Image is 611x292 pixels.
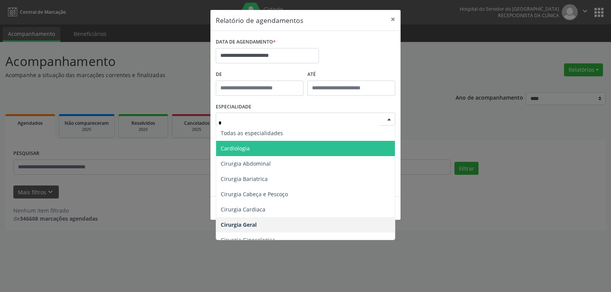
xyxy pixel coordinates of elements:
h5: Relatório de agendamentos [216,15,303,25]
label: ATÉ [307,69,395,81]
span: Cirurgia Bariatrica [221,175,268,182]
span: Cirurgia Cardiaca [221,206,265,213]
label: De [216,69,304,81]
span: Cirurgia Ginecologica [221,236,275,244]
button: Close [385,10,401,29]
label: ESPECIALIDADE [216,101,251,113]
span: Cirurgia Abdominal [221,160,271,167]
span: Cirurgia Geral [221,221,257,228]
span: Cardiologia [221,145,250,152]
span: Cirurgia Cabeça e Pescoço [221,190,288,198]
span: Todas as especialidades [221,129,283,137]
label: DATA DE AGENDAMENTO [216,36,276,48]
